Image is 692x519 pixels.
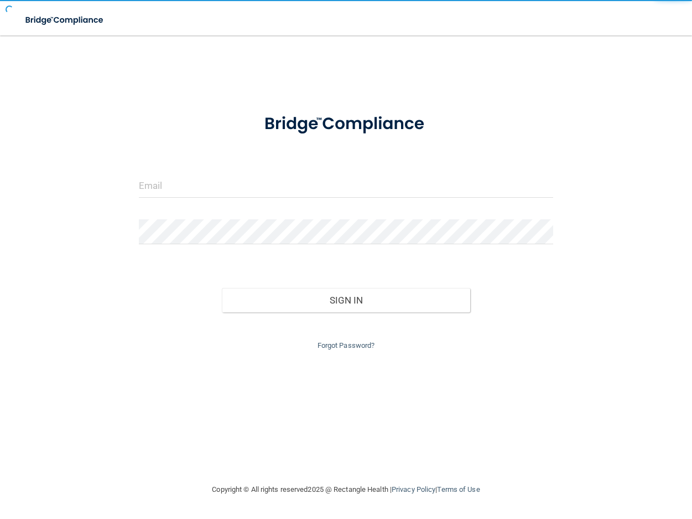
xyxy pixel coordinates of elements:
input: Email [139,173,553,198]
img: bridge_compliance_login_screen.278c3ca4.svg [17,9,113,32]
a: Forgot Password? [318,341,375,350]
img: bridge_compliance_login_screen.278c3ca4.svg [247,102,446,146]
button: Sign In [222,288,471,312]
a: Terms of Use [437,485,480,494]
div: Copyright © All rights reserved 2025 @ Rectangle Health | | [144,472,548,507]
a: Privacy Policy [392,485,435,494]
